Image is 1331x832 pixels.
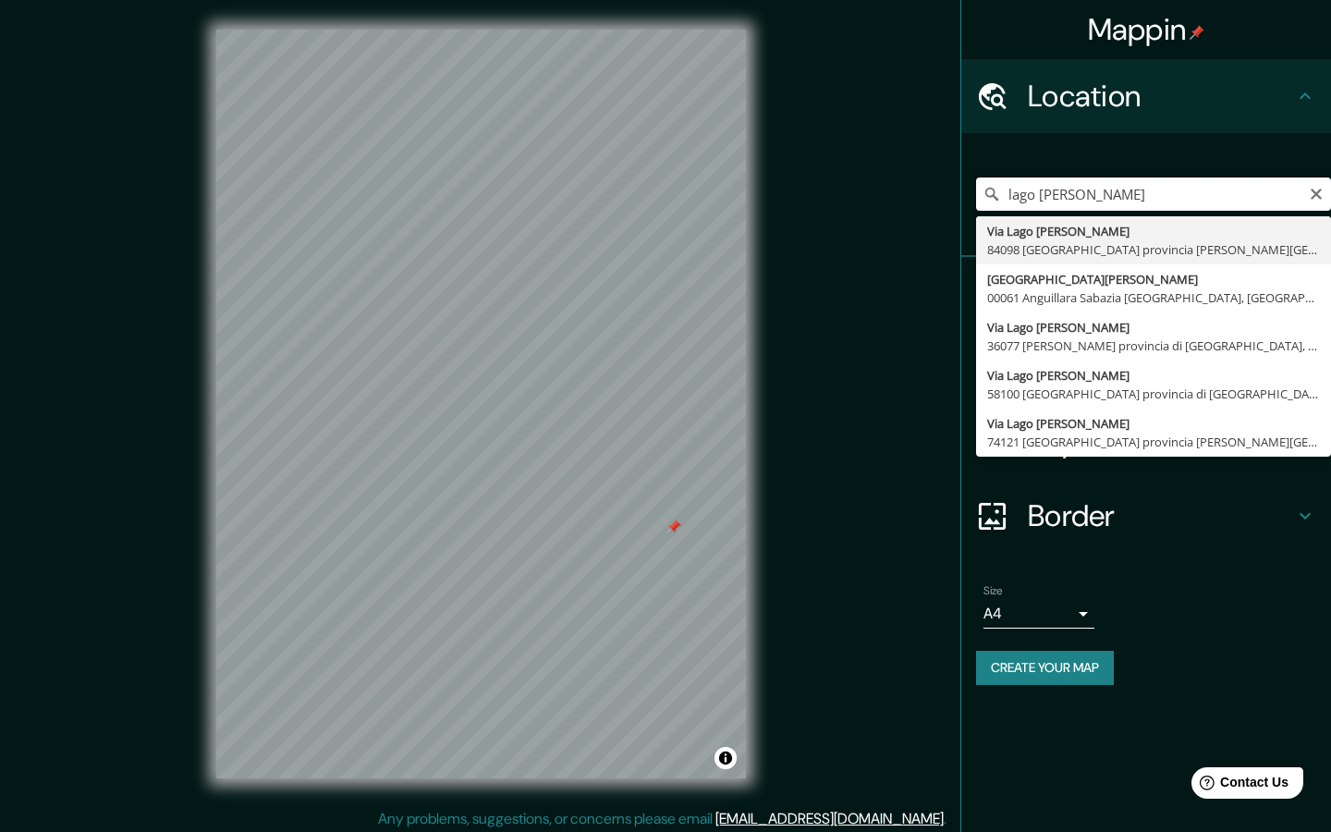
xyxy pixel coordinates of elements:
div: Pins [961,257,1331,331]
input: Pick your city or area [976,177,1331,211]
h4: Layout [1028,423,1294,460]
canvas: Map [216,30,746,778]
p: Any problems, suggestions, or concerns please email . [378,808,946,830]
div: 74121 [GEOGRAPHIC_DATA] provincia [PERSON_NAME][GEOGRAPHIC_DATA], [GEOGRAPHIC_DATA] [987,433,1320,451]
h4: Mappin [1088,11,1205,48]
button: Create your map [976,651,1114,685]
div: Via Lago [PERSON_NAME] [987,366,1320,385]
div: Via Lago [PERSON_NAME] [987,222,1320,240]
iframe: Help widget launcher [1166,760,1311,812]
button: Clear [1309,184,1324,202]
div: Location [961,59,1331,133]
h4: Border [1028,497,1294,534]
div: A4 [983,599,1094,629]
div: . [946,808,949,830]
div: Style [961,331,1331,405]
div: Layout [961,405,1331,479]
label: Size [983,583,1003,599]
a: [EMAIL_ADDRESS][DOMAIN_NAME] [715,809,944,828]
div: Via Lago [PERSON_NAME] [987,318,1320,336]
div: . [949,808,953,830]
img: pin-icon.png [1190,25,1204,40]
div: Via Lago [PERSON_NAME] [987,414,1320,433]
div: 58100 [GEOGRAPHIC_DATA] provincia di [GEOGRAPHIC_DATA], [GEOGRAPHIC_DATA] [987,385,1320,403]
button: Toggle attribution [714,747,737,769]
div: [GEOGRAPHIC_DATA][PERSON_NAME] [987,270,1320,288]
div: 84098 [GEOGRAPHIC_DATA] provincia [PERSON_NAME][GEOGRAPHIC_DATA], [GEOGRAPHIC_DATA] [987,240,1320,259]
div: 00061 Anguillara Sabazia [GEOGRAPHIC_DATA], [GEOGRAPHIC_DATA] [987,288,1320,307]
div: Border [961,479,1331,553]
h4: Location [1028,78,1294,115]
div: 36077 [PERSON_NAME] provincia di [GEOGRAPHIC_DATA], [GEOGRAPHIC_DATA] [987,336,1320,355]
